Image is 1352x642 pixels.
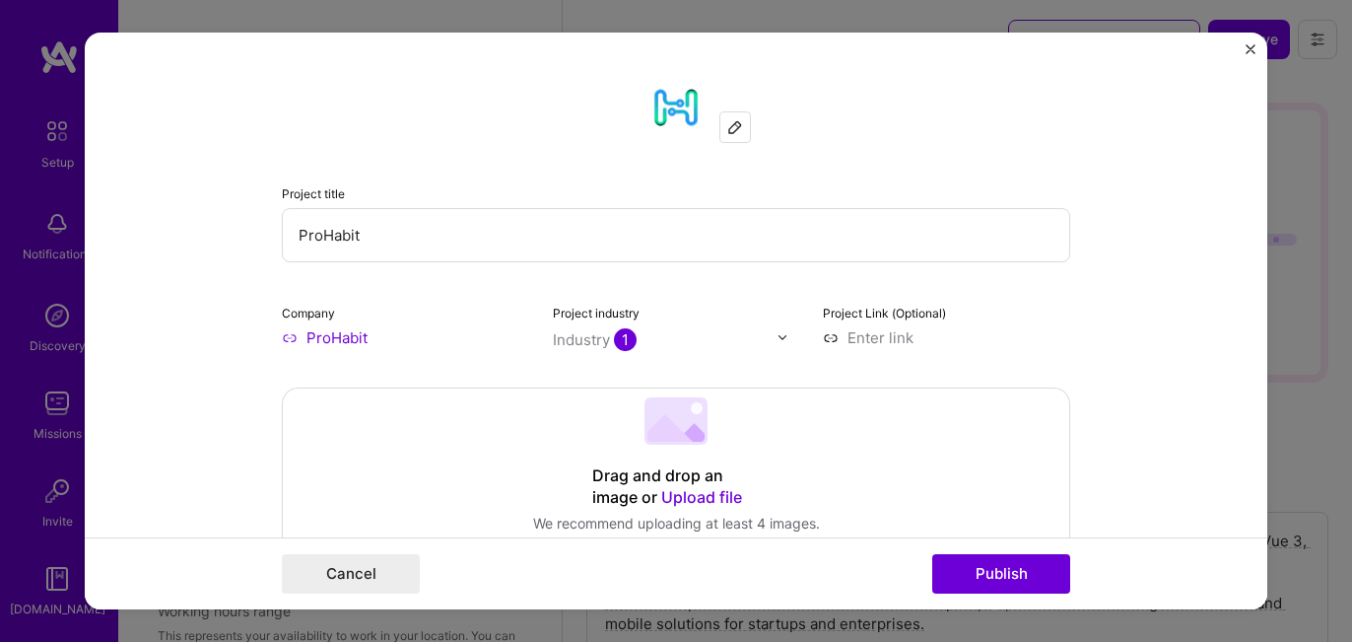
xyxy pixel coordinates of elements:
button: Cancel [282,554,420,594]
input: Enter the name of the project [282,208,1070,262]
label: Project industry [553,306,640,321]
label: Company [282,306,335,321]
div: 1600x1200px or higher recommended. Max 5MB each. [497,534,855,554]
div: Industry [553,329,637,350]
label: Project title [282,186,345,201]
div: Drag and drop an image or [592,465,760,509]
span: 1 [614,328,637,351]
label: Project Link (Optional) [823,306,946,321]
img: Company logo [641,72,711,143]
button: Publish [932,554,1070,594]
div: Drag and drop an image or Upload fileWe recommend uploading at least 4 images.1600x1200px or high... [282,388,1070,565]
img: Edit [727,119,743,135]
div: Edit [720,112,750,142]
span: Upload file [661,487,742,507]
div: We recommend uploading at least 4 images. [497,513,855,534]
input: Enter link [823,327,1070,348]
img: drop icon [777,331,788,343]
input: Enter name or website [282,327,529,348]
button: Close [1246,44,1255,65]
